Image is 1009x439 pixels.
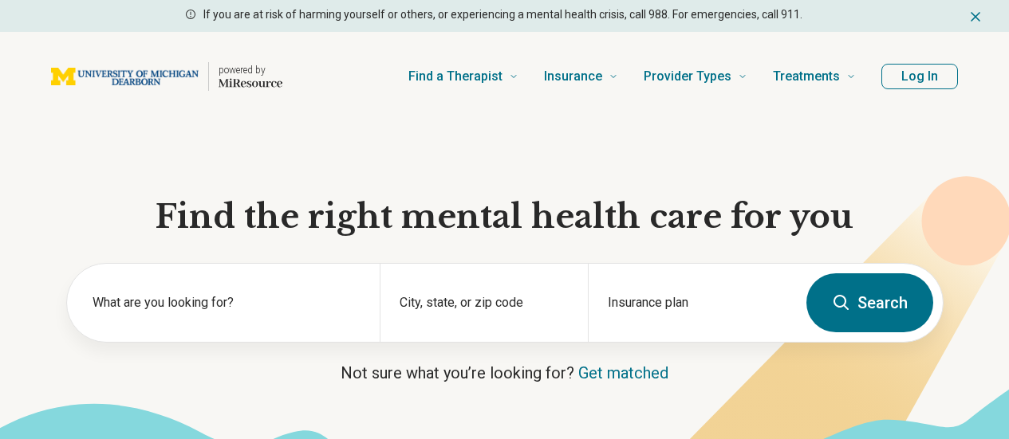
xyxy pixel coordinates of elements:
label: What are you looking for? [93,293,361,312]
p: Not sure what you’re looking for? [66,362,944,384]
a: Insurance [544,45,618,108]
a: Treatments [773,45,856,108]
span: Provider Types [644,65,731,88]
p: If you are at risk of harming yourself or others, or experiencing a mental health crisis, call 98... [203,6,802,23]
h1: Find the right mental health care for you [66,196,944,237]
a: Find a Therapist [408,45,518,108]
span: Find a Therapist [408,65,503,88]
a: Provider Types [644,45,747,108]
span: Treatments [773,65,840,88]
button: Dismiss [968,6,983,25]
a: Get matched [578,363,668,382]
a: Home page [51,51,282,102]
span: Insurance [544,65,602,88]
button: Search [806,273,933,332]
button: Log In [881,64,958,89]
p: powered by [219,64,282,76]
